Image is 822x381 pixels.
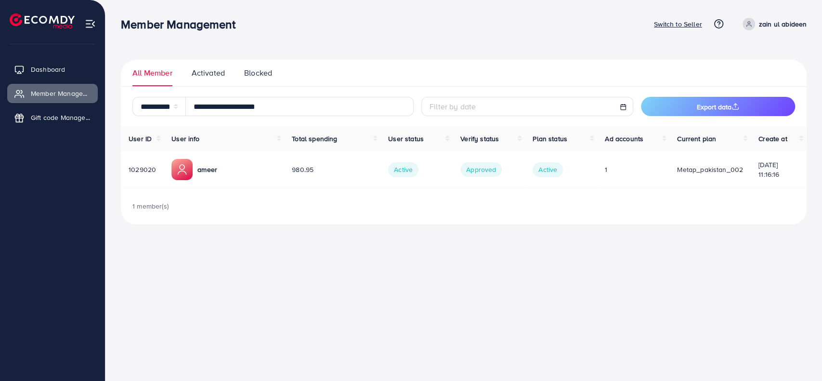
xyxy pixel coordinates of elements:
[654,18,702,30] p: Switch to Seller
[430,101,476,112] span: Filter by date
[460,162,502,177] span: Approved
[7,60,98,79] a: Dashboard
[388,162,418,177] span: Active
[85,18,96,29] img: menu
[192,67,225,79] span: Activated
[132,67,172,79] span: All Member
[292,165,313,174] span: 980.95
[197,164,217,175] p: ameer
[758,134,787,144] span: Create at
[292,134,337,144] span: Total spending
[31,89,91,98] span: Member Management
[7,84,98,103] a: Member Management
[781,338,815,374] iframe: Chat
[758,160,799,180] div: [DATE] 11:16:16
[10,13,75,28] img: logo
[171,134,199,144] span: User info
[677,134,716,144] span: Current plan
[129,165,156,174] span: 1029020
[677,165,743,174] span: metap_pakistan_002
[641,97,795,116] button: Export data
[121,17,243,31] h3: Member Management
[7,108,98,127] a: Gift code Management
[697,102,739,112] span: Export data
[739,18,807,30] a: zain ul abideen
[31,113,91,122] span: Gift code Management
[244,67,272,79] span: Blocked
[533,162,563,177] span: Active
[129,134,152,144] span: User ID
[132,201,169,211] span: 1 member(s)
[460,134,499,144] span: Verify status
[759,18,807,30] p: zain ul abideen
[171,159,193,180] img: ic-member-manager.00abd3e0.svg
[605,165,607,174] span: 1
[31,65,65,74] span: Dashboard
[533,134,567,144] span: Plan status
[605,134,643,144] span: Ad accounts
[388,134,424,144] span: User status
